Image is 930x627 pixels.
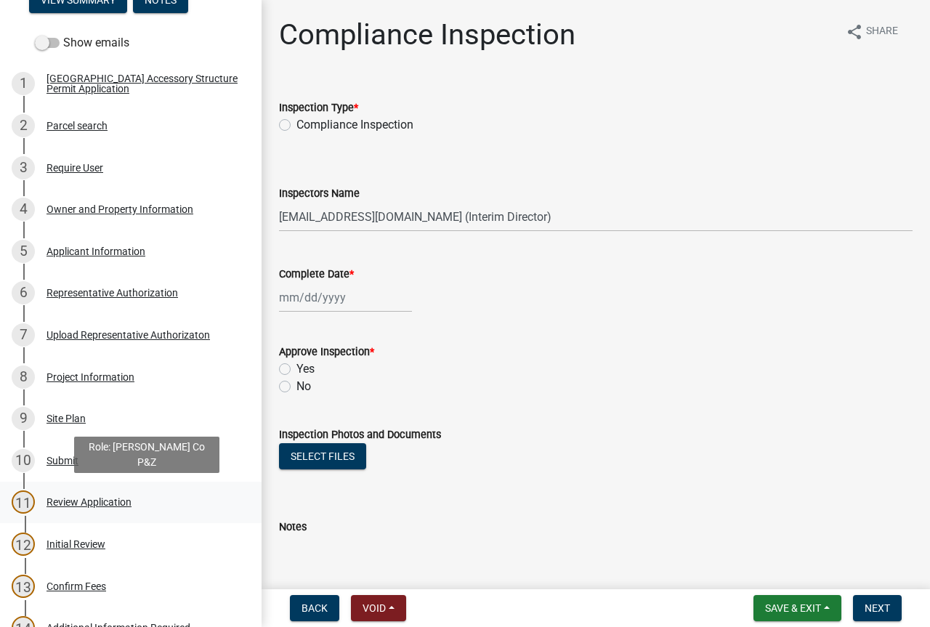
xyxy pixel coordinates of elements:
[279,347,374,357] label: Approve Inspection
[46,121,108,131] div: Parcel search
[46,497,132,507] div: Review Application
[46,539,105,549] div: Initial Review
[866,23,898,41] span: Share
[12,365,35,389] div: 8
[302,602,328,614] span: Back
[279,189,360,199] label: Inspectors Name
[279,522,307,533] label: Notes
[290,595,339,621] button: Back
[12,156,35,179] div: 3
[12,449,35,472] div: 10
[279,283,412,312] input: mm/dd/yyyy
[363,602,386,614] span: Void
[296,360,315,378] label: Yes
[46,288,178,298] div: Representative Authorization
[46,204,193,214] div: Owner and Property Information
[46,246,145,256] div: Applicant Information
[46,163,103,173] div: Require User
[753,595,841,621] button: Save & Exit
[12,490,35,514] div: 11
[834,17,910,46] button: shareShare
[279,17,575,52] h1: Compliance Inspection
[74,437,219,473] div: Role: [PERSON_NAME] Co P&Z
[46,73,238,94] div: [GEOGRAPHIC_DATA] Accessory Structure Permit Application
[12,533,35,556] div: 12
[765,602,821,614] span: Save & Exit
[12,575,35,598] div: 13
[12,114,35,137] div: 2
[279,443,366,469] button: Select files
[279,430,441,440] label: Inspection Photos and Documents
[351,595,406,621] button: Void
[12,281,35,304] div: 6
[12,240,35,263] div: 5
[12,198,35,221] div: 4
[279,270,354,280] label: Complete Date
[35,34,129,52] label: Show emails
[296,378,311,395] label: No
[279,103,358,113] label: Inspection Type
[12,72,35,95] div: 1
[12,323,35,347] div: 7
[12,407,35,430] div: 9
[865,602,890,614] span: Next
[846,23,863,41] i: share
[46,413,86,424] div: Site Plan
[853,595,902,621] button: Next
[46,456,78,466] div: Submit
[46,372,134,382] div: Project Information
[46,581,106,591] div: Confirm Fees
[296,116,413,134] label: Compliance Inspection
[46,330,210,340] div: Upload Representative Authorizaton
